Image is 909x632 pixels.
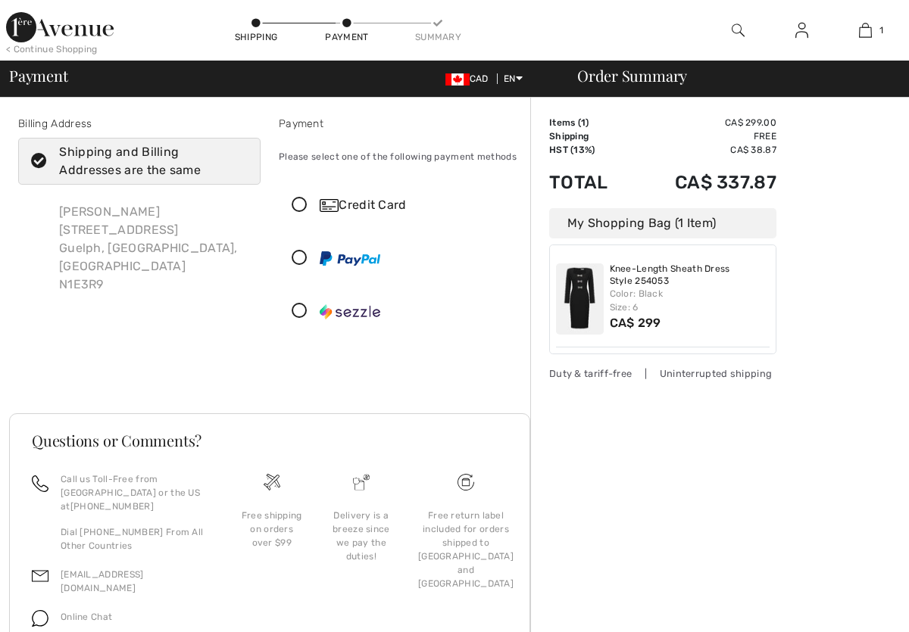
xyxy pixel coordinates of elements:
[320,199,339,212] img: Credit Card
[61,472,209,513] p: Call us Toll-Free from [GEOGRAPHIC_DATA] or the US at
[879,23,883,37] span: 1
[47,191,261,306] div: [PERSON_NAME] [STREET_ADDRESS] Guelph, [GEOGRAPHIC_DATA], [GEOGRAPHIC_DATA] N1E3R9
[279,138,521,176] div: Please select one of the following payment methods
[732,21,745,39] img: search the website
[239,509,305,549] div: Free shipping on orders over $99
[549,208,776,238] div: My Shopping Bag (1 Item)
[324,30,370,44] div: Payment
[264,474,280,490] img: Free shipping on orders over $99
[32,610,48,627] img: chat
[233,30,279,44] div: Shipping
[32,475,48,492] img: call
[633,157,776,208] td: CA$ 337.87
[32,568,48,584] img: email
[320,196,511,214] div: Credit Card
[783,21,820,40] a: Sign In
[633,129,776,143] td: Free
[70,501,154,512] a: [PHONE_NUMBER]
[61,612,112,622] span: Online Chat
[32,433,508,448] h3: Questions or Comments?
[859,21,872,39] img: My Bag
[445,73,495,84] span: CAD
[329,509,394,563] div: Delivery is a breeze since we pay the duties!
[6,12,114,42] img: 1ère Avenue
[549,129,633,143] td: Shipping
[834,21,896,39] a: 1
[549,366,776,381] div: Duty & tariff-free | Uninterrupted shipping
[18,116,261,132] div: Billing Address
[418,509,514,590] div: Free return label included for orders shipped to [GEOGRAPHIC_DATA] and [GEOGRAPHIC_DATA]
[320,251,380,266] img: PayPal
[795,21,808,39] img: My Info
[581,117,586,128] span: 1
[458,474,474,490] img: Free shipping on orders over $99
[610,316,661,330] span: CA$ 299
[549,143,633,157] td: HST (13%)
[549,116,633,129] td: Items ( )
[61,525,209,553] p: Dial [PHONE_NUMBER] From All Other Countries
[559,68,900,83] div: Order Summary
[320,304,380,319] img: Sezzle
[9,68,67,83] span: Payment
[61,569,144,593] a: [EMAIL_ADDRESS][DOMAIN_NAME]
[353,474,370,490] img: Delivery is a breeze since we pay the duties!
[504,73,523,84] span: EN
[549,157,633,208] td: Total
[633,143,776,157] td: CA$ 38.87
[279,116,521,132] div: Payment
[610,263,770,287] a: Knee-Length Sheath Dress Style 254053
[556,263,604,335] img: Knee-Length Sheath Dress Style 254053
[6,42,98,56] div: < Continue Shopping
[633,116,776,129] td: CA$ 299.00
[445,73,470,86] img: Canadian Dollar
[610,287,770,314] div: Color: Black Size: 6
[415,30,461,44] div: Summary
[59,143,238,179] div: Shipping and Billing Addresses are the same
